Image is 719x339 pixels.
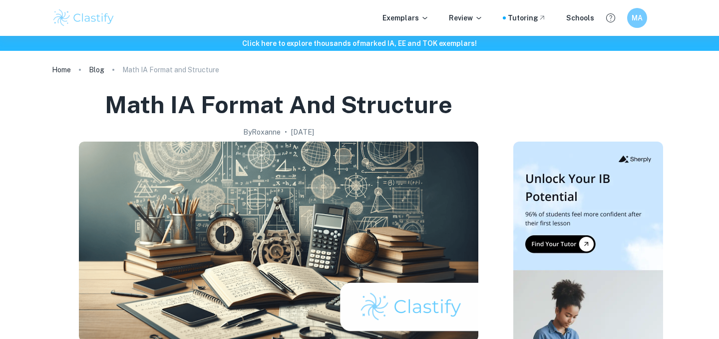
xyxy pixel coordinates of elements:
[89,63,104,77] a: Blog
[382,12,429,23] p: Exemplars
[508,12,546,23] a: Tutoring
[285,127,287,138] p: •
[122,64,219,75] p: Math IA Format and Structure
[52,63,71,77] a: Home
[105,89,452,121] h1: Math IA Format and Structure
[566,12,594,23] a: Schools
[2,38,717,49] h6: Click here to explore thousands of marked IA, EE and TOK exemplars !
[243,127,281,138] h2: By Roxanne
[602,9,619,26] button: Help and Feedback
[291,127,314,138] h2: [DATE]
[627,8,647,28] button: MA
[632,12,643,23] h6: MA
[449,12,483,23] p: Review
[52,8,115,28] img: Clastify logo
